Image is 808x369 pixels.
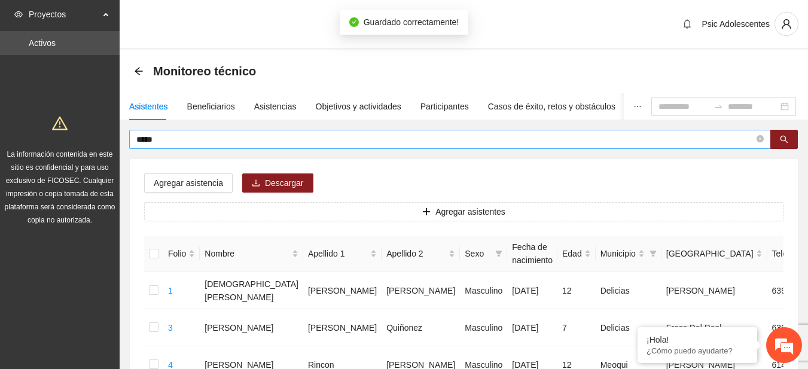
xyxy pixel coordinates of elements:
th: Municipio [596,236,661,272]
span: Nombre [205,247,289,260]
span: to [714,102,723,111]
span: Proyectos [29,2,99,26]
div: ¡Hola! [647,335,748,344]
div: Beneficiarios [187,100,235,113]
th: Apellido 1 [303,236,382,272]
div: Participantes [420,100,469,113]
span: Agregar asistencia [154,176,223,190]
p: ¿Cómo puedo ayudarte? [647,346,748,355]
td: [PERSON_NAME] [382,272,460,309]
a: 3 [168,323,173,333]
a: 1 [168,286,173,295]
th: Edad [557,236,596,272]
button: plusAgregar asistentes [144,202,783,221]
span: close-circle [757,134,764,145]
span: swap-right [714,102,723,111]
span: Apellido 1 [308,247,368,260]
td: [DATE] [507,309,557,346]
span: Estamos en línea. [69,118,165,239]
span: close-circle [757,135,764,142]
button: user [775,12,798,36]
span: filter [495,250,502,257]
th: Folio [163,236,200,272]
span: [GEOGRAPHIC_DATA] [666,247,754,260]
a: Activos [29,38,56,48]
td: Delicias [596,272,661,309]
span: filter [647,245,659,263]
div: Minimizar ventana de chat en vivo [196,6,225,35]
div: Casos de éxito, retos y obstáculos [488,100,615,113]
td: Fracc Del Real [661,309,767,346]
button: search [770,130,798,149]
span: filter [650,250,657,257]
span: bell [678,19,696,29]
td: [DEMOGRAPHIC_DATA][PERSON_NAME] [200,272,303,309]
td: Masculino [460,272,507,309]
span: search [780,135,788,145]
td: [PERSON_NAME] [661,272,767,309]
div: Asistencias [254,100,297,113]
div: Objetivos y actividades [316,100,401,113]
span: warning [52,115,68,131]
th: Nombre [200,236,303,272]
span: Edad [562,247,582,260]
button: bell [678,14,697,33]
span: download [252,179,260,188]
button: Agregar asistencia [144,173,233,193]
textarea: Escriba su mensaje y pulse “Intro” [6,243,228,285]
td: Masculino [460,309,507,346]
td: [PERSON_NAME] [200,309,303,346]
span: Psic Adolescentes [702,19,770,29]
th: Apellido 2 [382,236,460,272]
td: [PERSON_NAME] [303,309,382,346]
span: Monitoreo técnico [153,62,256,81]
span: arrow-left [134,66,144,76]
span: Agregar asistentes [435,205,505,218]
span: user [775,19,798,29]
span: Apellido 2 [386,247,446,260]
th: Colonia [661,236,767,272]
span: La información contenida en este sitio es confidencial y para uso exclusivo de FICOSEC. Cualquier... [5,150,115,224]
span: Guardado correctamente! [364,17,459,27]
span: Municipio [600,247,636,260]
span: eye [14,10,23,19]
button: downloadDescargar [242,173,313,193]
td: Delicias [596,309,661,346]
th: Fecha de nacimiento [507,236,557,272]
button: ellipsis [624,93,651,120]
div: Chatee con nosotros ahora [62,61,201,77]
td: 7 [557,309,596,346]
span: ellipsis [633,102,642,111]
td: Quiñonez [382,309,460,346]
span: Folio [168,247,186,260]
td: [PERSON_NAME] [303,272,382,309]
span: plus [422,208,431,217]
div: Back [134,66,144,77]
span: Sexo [465,247,490,260]
td: 12 [557,272,596,309]
td: [DATE] [507,272,557,309]
span: check-circle [349,17,359,27]
span: filter [493,245,505,263]
span: Descargar [265,176,304,190]
div: Asistentes [129,100,168,113]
